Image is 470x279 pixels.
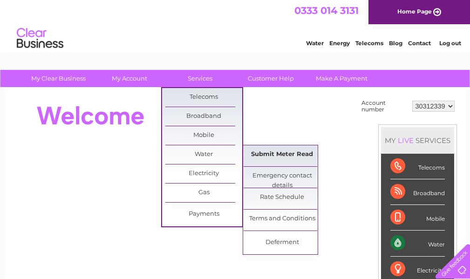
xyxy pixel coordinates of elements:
[355,40,383,47] a: Telecoms
[232,70,309,87] a: Customer Help
[329,40,350,47] a: Energy
[244,188,320,207] a: Rate Schedule
[162,70,238,87] a: Services
[244,210,320,228] a: Terms and Conditions
[390,205,445,231] div: Mobile
[165,107,242,126] a: Broadband
[16,24,64,53] img: logo.png
[165,126,242,145] a: Mobile
[20,70,97,87] a: My Clear Business
[390,179,445,205] div: Broadband
[396,136,416,145] div: LIVE
[165,205,242,224] a: Payments
[165,164,242,183] a: Electricity
[390,154,445,179] div: Telecoms
[165,88,242,107] a: Telecoms
[359,97,410,115] td: Account number
[303,70,380,87] a: Make A Payment
[244,145,320,164] a: Submit Meter Read
[408,40,431,47] a: Contact
[15,5,456,45] div: Clear Business is a trading name of Verastar Limited (registered in [GEOGRAPHIC_DATA] No. 3667643...
[244,233,320,252] a: Deferment
[294,5,359,16] a: 0333 014 3131
[165,145,242,164] a: Water
[244,167,320,185] a: Emergency contact details
[381,127,454,154] div: MY SERVICES
[390,231,445,256] div: Water
[165,184,242,202] a: Gas
[439,40,461,47] a: Log out
[306,40,324,47] a: Water
[389,40,402,47] a: Blog
[91,70,168,87] a: My Account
